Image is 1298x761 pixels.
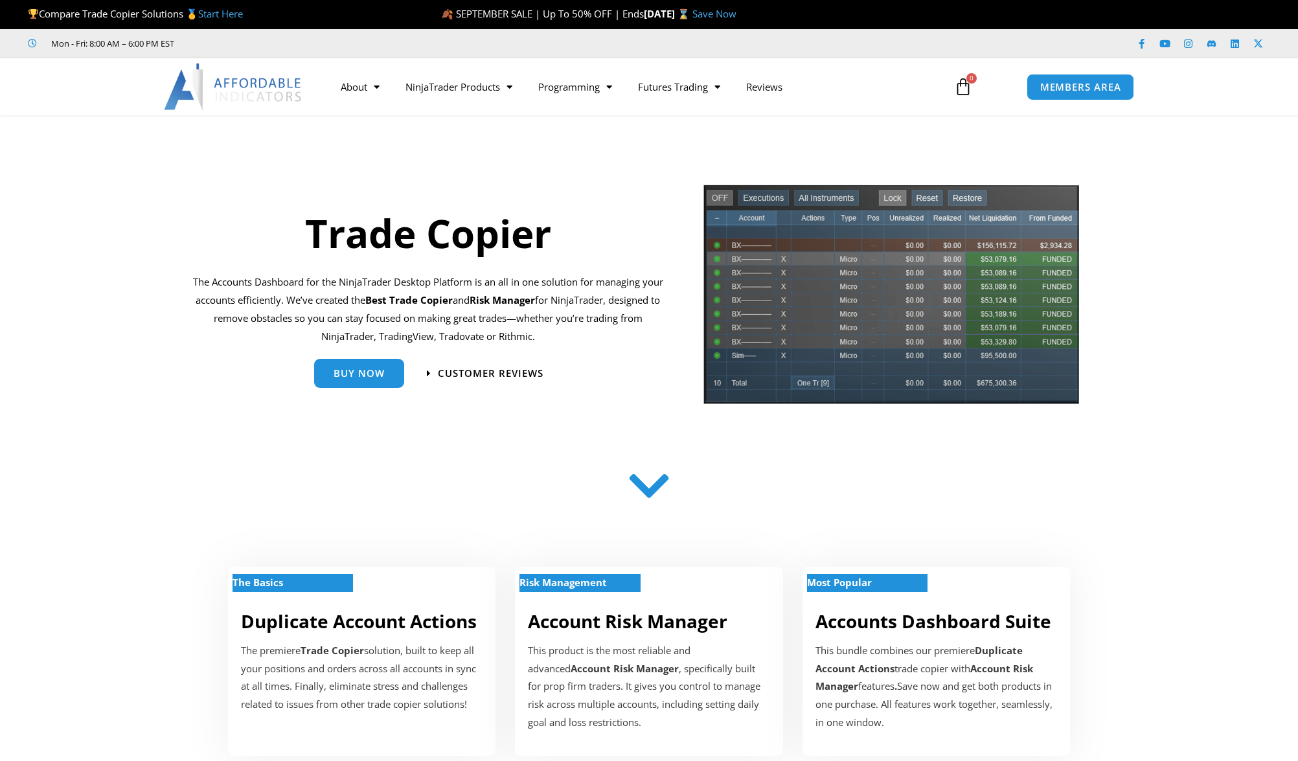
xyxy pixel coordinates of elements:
[815,644,1023,675] b: Duplicate Account Actions
[314,359,404,388] a: Buy Now
[438,369,543,378] span: Customer Reviews
[528,642,769,732] p: This product is the most reliable and advanced , specifically built for prop firm traders. It giv...
[48,36,174,51] span: Mon - Fri: 8:00 AM – 6:00 PM EST
[198,7,243,20] a: Start Here
[164,63,303,110] img: LogoAI | Affordable Indicators – NinjaTrader
[692,7,736,20] a: Save Now
[815,609,1051,633] a: Accounts Dashboard Suite
[192,37,387,50] iframe: Customer reviews powered by Trustpilot
[1027,74,1135,100] a: MEMBERS AREA
[334,369,385,378] span: Buy Now
[301,644,364,657] strong: Trade Copier
[625,72,733,102] a: Futures Trading
[815,662,1033,693] b: Account Risk Manager
[441,7,644,20] span: 🍂 SEPTEMBER SALE | Up To 50% OFF | Ends
[733,72,795,102] a: Reviews
[571,662,679,675] strong: Account Risk Manager
[328,72,393,102] a: About
[470,293,535,306] strong: Risk Manager
[519,576,607,589] strong: Risk Management
[894,679,897,692] b: .
[807,576,872,589] strong: Most Popular
[644,7,692,20] strong: [DATE] ⌛
[427,369,543,378] a: Customer Reviews
[702,183,1080,415] img: tradecopier | Affordable Indicators – NinjaTrader
[241,609,477,633] a: Duplicate Account Actions
[241,642,483,714] p: The premiere solution, built to keep all your positions and orders across all accounts in sync at...
[192,273,663,345] p: The Accounts Dashboard for the NinjaTrader Desktop Platform is an all in one solution for managin...
[365,293,453,306] b: Best Trade Copier
[815,642,1057,732] div: This bundle combines our premiere trade copier with features Save now and get both products in on...
[233,576,283,589] strong: The Basics
[192,206,663,260] h1: Trade Copier
[28,9,38,19] img: 🏆
[328,72,939,102] nav: Menu
[525,72,625,102] a: Programming
[1040,82,1121,92] span: MEMBERS AREA
[935,68,992,106] a: 0
[393,72,525,102] a: NinjaTrader Products
[528,609,727,633] a: Account Risk Manager
[28,7,243,20] span: Compare Trade Copier Solutions 🥇
[966,73,977,84] span: 0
